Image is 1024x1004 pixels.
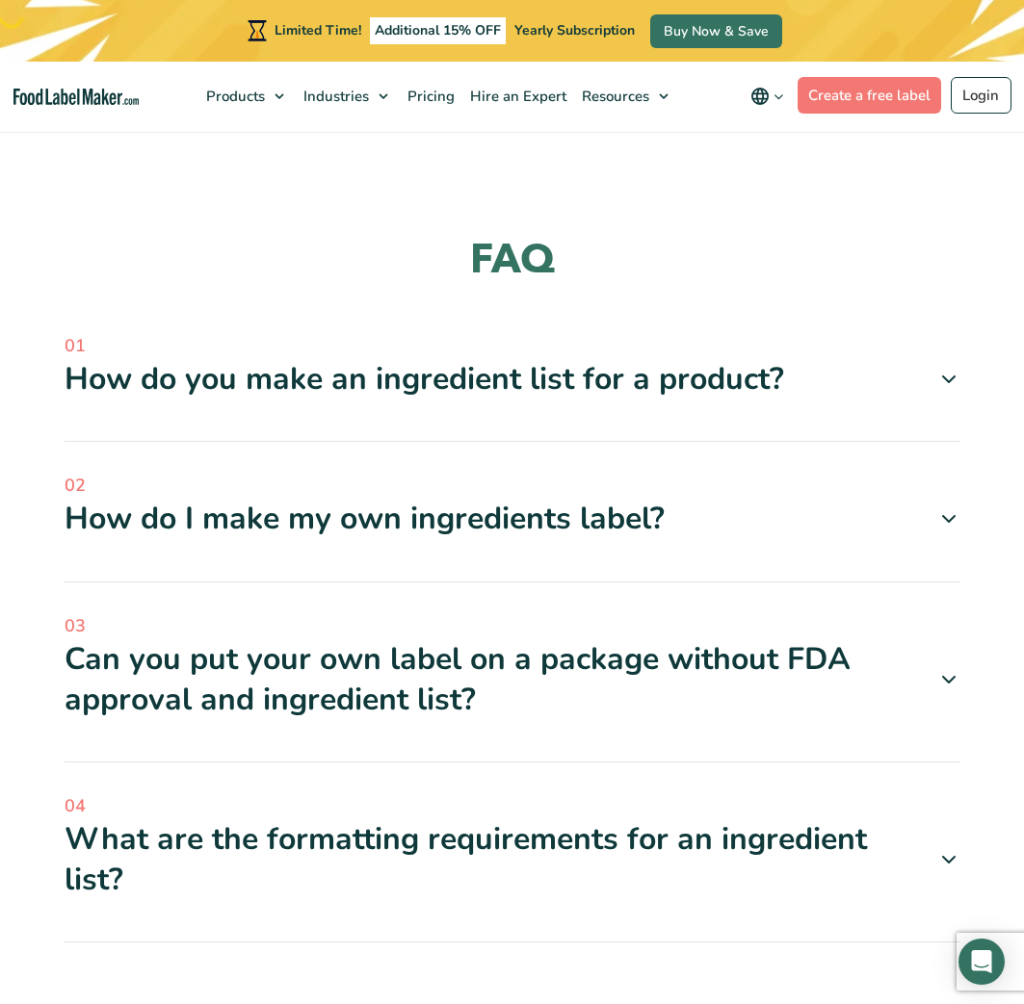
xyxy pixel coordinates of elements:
[298,87,371,106] span: Industries
[65,639,960,719] div: Can you put your own label on a package without FDA approval and ingredient list?
[576,87,651,106] span: Resources
[65,333,960,359] span: 01
[650,14,782,48] a: Buy Now & Save
[294,62,398,131] a: Industries
[275,21,361,39] span: Limited Time!
[65,234,960,287] h2: FAQ
[65,613,960,639] span: 03
[514,21,635,39] span: Yearly Subscription
[370,17,506,44] span: Additional 15% OFF
[460,62,572,131] a: Hire an Expert
[65,793,960,819] span: 04
[65,613,960,719] a: 03 Can you put your own label on a package without FDA approval and ingredient list?
[65,819,960,899] div: What are the formatting requirements for an ingredient list?
[65,359,960,399] div: How do you make an ingredient list for a product?
[65,333,960,399] a: 01 How do you make an ingredient list for a product?
[798,77,942,114] a: Create a free label
[951,77,1011,114] a: Login
[402,87,457,106] span: Pricing
[65,793,960,899] a: 04 What are the formatting requirements for an ingredient list?
[200,87,267,106] span: Products
[958,939,1005,985] div: Open Intercom Messenger
[398,62,460,131] a: Pricing
[464,87,568,106] span: Hire an Expert
[65,473,960,499] span: 02
[197,62,294,131] a: Products
[65,499,960,539] div: How do I make my own ingredients label?
[65,473,960,539] a: 02 How do I make my own ingredients label?
[572,62,678,131] a: Resources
